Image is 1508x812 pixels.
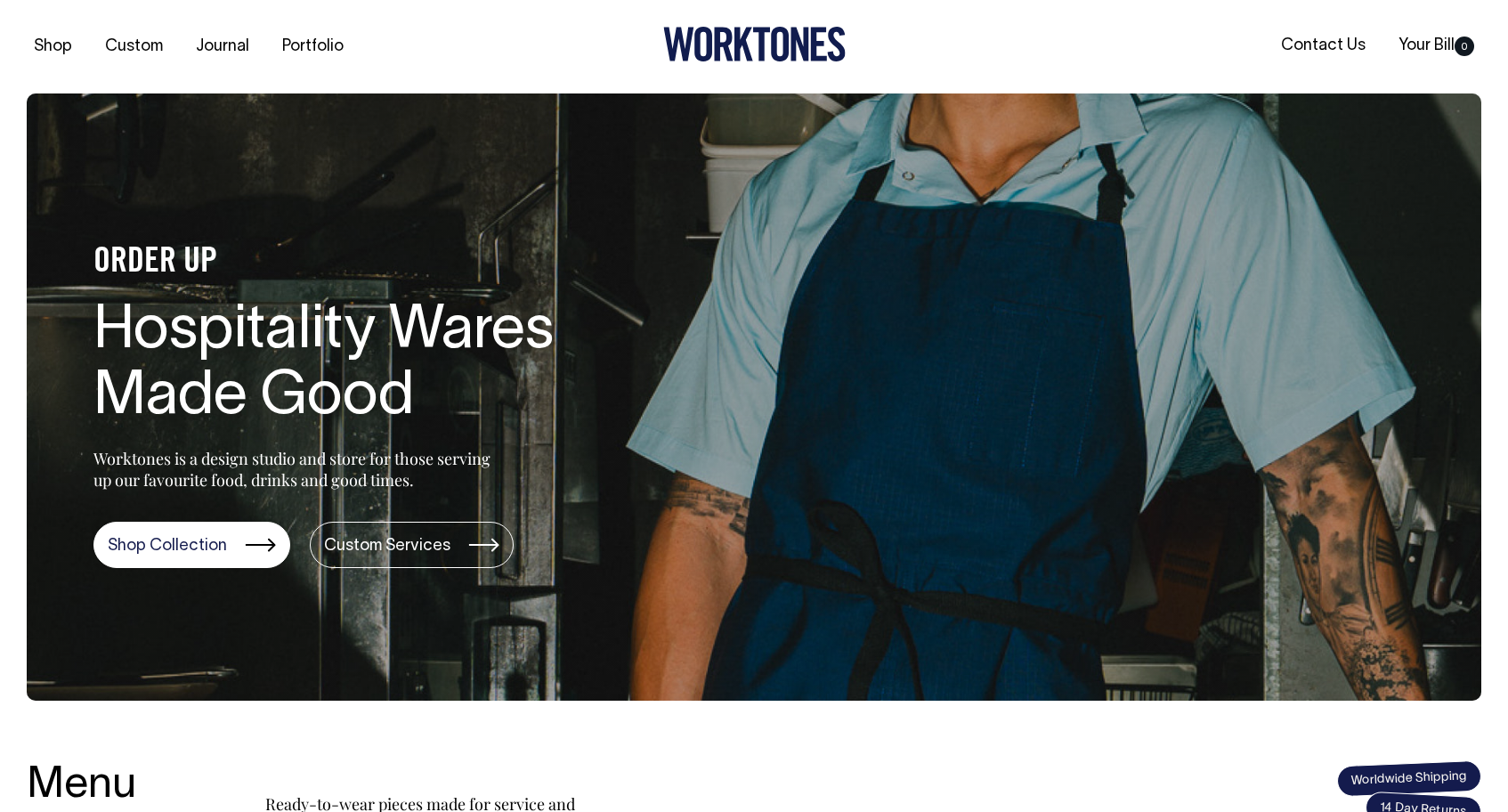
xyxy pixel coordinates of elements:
[27,32,79,61] a: Shop
[93,448,499,491] p: Worktones is a design studio and store for those serving up our favourite food, drinks and good t...
[1274,31,1373,61] a: Contact Us
[1455,37,1474,56] span: 0
[93,244,663,281] h4: ORDER UP
[275,32,351,61] a: Portfolio
[310,522,514,568] a: Custom Services
[98,32,170,61] a: Custom
[1336,759,1481,797] span: Worldwide Shipping
[93,299,663,433] h1: Hospitality Wares Made Good
[189,32,256,61] a: Journal
[93,522,290,568] a: Shop Collection
[1391,31,1481,61] a: Your Bill0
